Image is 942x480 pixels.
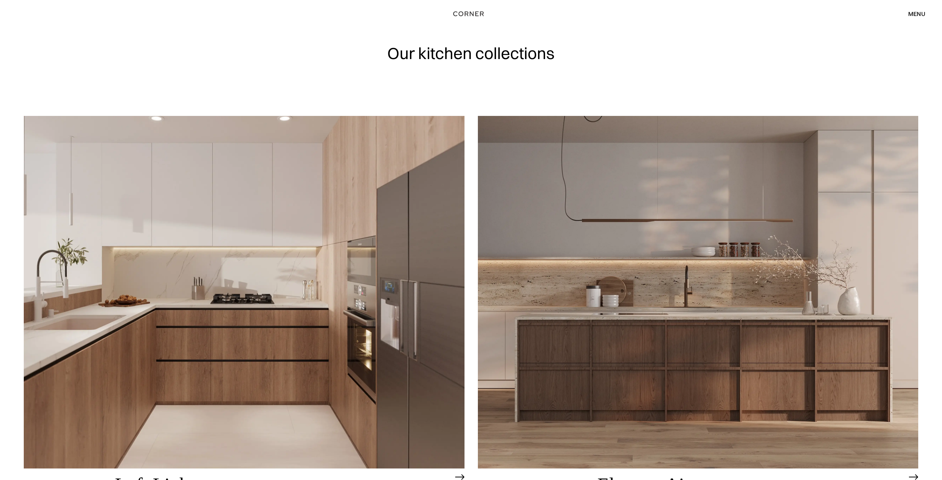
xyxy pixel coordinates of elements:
[435,9,507,19] a: home
[387,45,555,62] h1: Our kitchen collections
[908,11,925,17] div: menu
[901,7,925,20] div: menu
